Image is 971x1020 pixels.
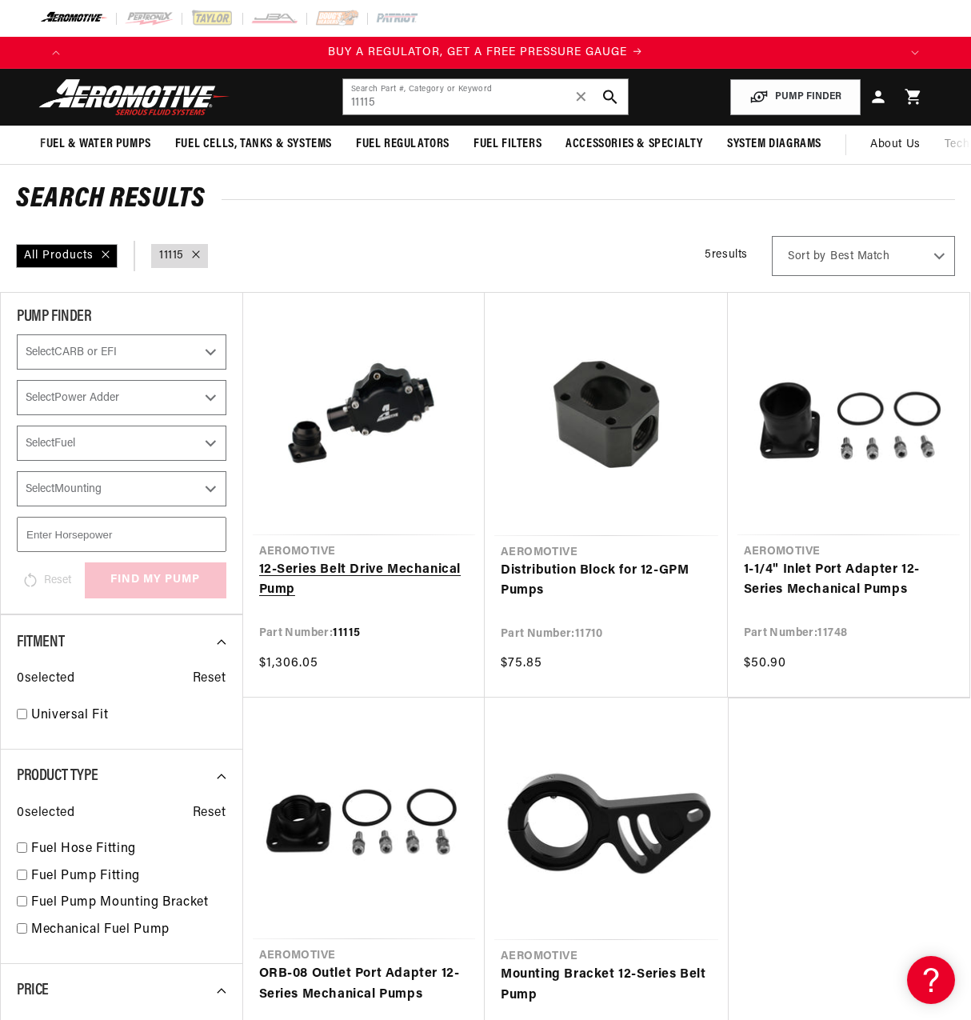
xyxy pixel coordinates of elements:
[705,249,748,261] span: 5 results
[193,803,226,824] span: Reset
[17,669,74,690] span: 0 selected
[858,126,933,164] a: About Us
[744,560,954,601] a: 1-1/4" Inlet Port Adapter 12-Series Mechanical Pumps
[31,706,226,726] a: Universal Fit
[16,187,955,213] h2: Search Results
[462,126,553,163] summary: Fuel Filters
[17,380,226,415] select: Power Adder
[175,136,332,153] span: Fuel Cells, Tanks & Systems
[34,78,234,116] img: Aeromotive
[899,37,931,69] button: Translation missing: en.sections.announcements.next_announcement
[17,517,226,552] input: Enter Horsepower
[474,136,541,153] span: Fuel Filters
[31,839,226,860] a: Fuel Hose Fitting
[727,136,821,153] span: System Diagrams
[40,136,151,153] span: Fuel & Water Pumps
[17,803,74,824] span: 0 selected
[870,138,921,150] span: About Us
[17,982,49,998] span: Price
[259,964,470,1005] a: ORB-08 Outlet Port Adapter 12-Series Mechanical Pumps
[565,136,703,153] span: Accessories & Specialty
[31,920,226,941] a: Mechanical Fuel Pump
[730,79,861,115] button: PUMP FINDER
[259,560,470,601] a: 12-Series Belt Drive Mechanical Pump
[17,309,92,325] span: PUMP FINDER
[72,44,899,62] div: Announcement
[553,126,715,163] summary: Accessories & Specialty
[788,249,826,265] span: Sort by
[72,44,899,62] a: BUY A REGULATOR, GET A FREE PRESSURE GAUGE
[501,965,712,1006] a: Mounting Bracket 12-Series Belt Pump
[343,79,628,114] input: Search by Part Number, Category or Keyword
[715,126,833,163] summary: System Diagrams
[31,866,226,887] a: Fuel Pump Fitting
[193,669,226,690] span: Reset
[574,84,589,110] span: ✕
[17,471,226,506] select: Mounting
[328,46,627,58] span: BUY A REGULATOR, GET A FREE PRESSURE GAUGE
[356,136,450,153] span: Fuel Regulators
[593,79,628,114] button: search button
[772,236,955,276] select: Sort by
[40,37,72,69] button: Translation missing: en.sections.announcements.previous_announcement
[17,426,226,461] select: Fuel
[501,561,712,602] a: Distribution Block for 12-GPM Pumps
[17,634,64,650] span: Fitment
[163,126,344,163] summary: Fuel Cells, Tanks & Systems
[31,893,226,914] a: Fuel Pump Mounting Bracket
[72,44,899,62] div: 1 of 4
[344,126,462,163] summary: Fuel Regulators
[159,247,184,265] a: 11115
[17,334,226,370] select: CARB or EFI
[17,768,98,784] span: Product Type
[16,244,118,268] div: All Products
[28,126,163,163] summary: Fuel & Water Pumps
